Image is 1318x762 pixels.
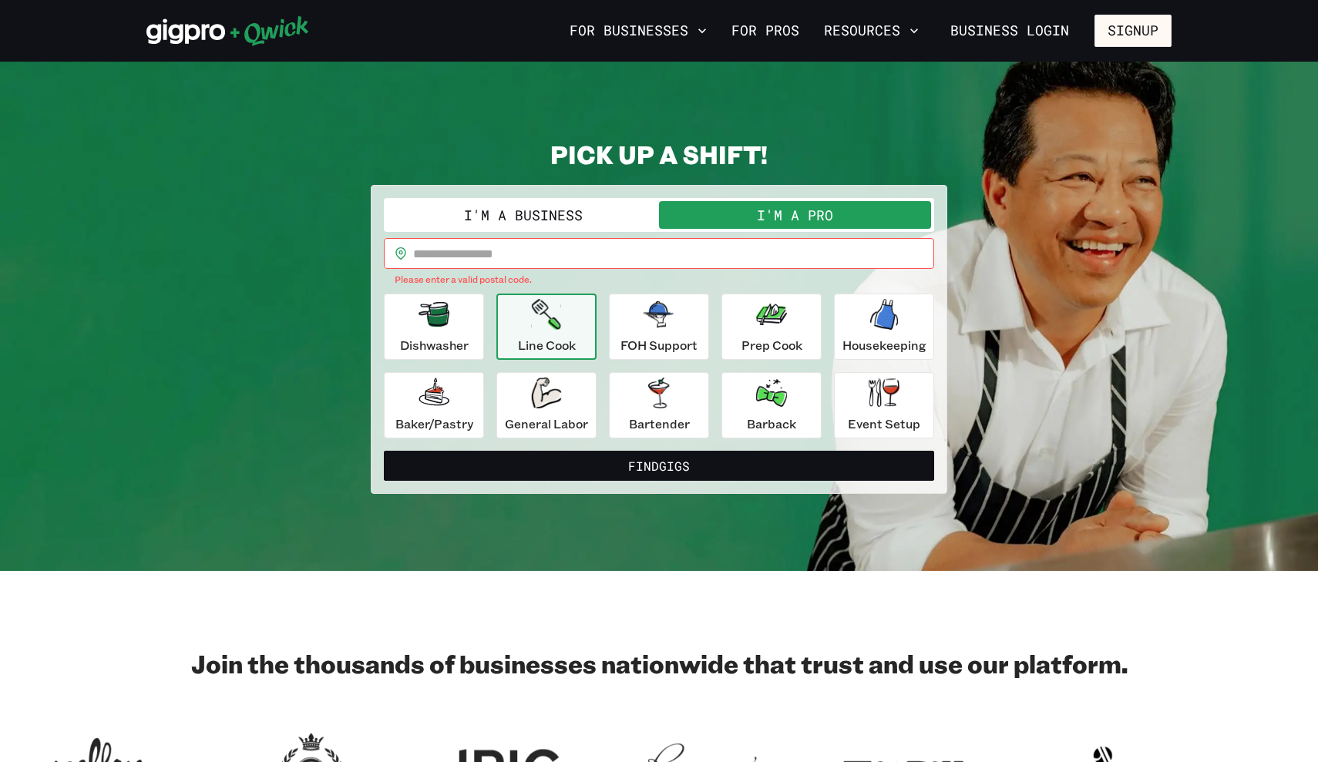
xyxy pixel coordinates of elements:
[725,18,805,44] a: For Pros
[371,139,947,170] h2: PICK UP A SHIFT!
[146,648,1172,679] h2: Join the thousands of businesses nationwide that trust and use our platform.
[384,372,484,438] button: Baker/Pastry
[384,451,934,482] button: FindGigs
[747,415,796,433] p: Barback
[620,336,698,354] p: FOH Support
[721,294,822,360] button: Prep Cook
[741,336,802,354] p: Prep Cook
[609,372,709,438] button: Bartender
[609,294,709,360] button: FOH Support
[842,336,926,354] p: Housekeeping
[387,201,659,229] button: I'm a Business
[384,294,484,360] button: Dishwasher
[834,372,934,438] button: Event Setup
[937,15,1082,47] a: Business Login
[818,18,925,44] button: Resources
[505,415,588,433] p: General Labor
[721,372,822,438] button: Barback
[395,272,923,287] p: Please enter a valid postal code.
[518,336,576,354] p: Line Cook
[496,372,597,438] button: General Labor
[659,201,931,229] button: I'm a Pro
[1094,15,1172,47] button: Signup
[848,415,920,433] p: Event Setup
[834,294,934,360] button: Housekeeping
[496,294,597,360] button: Line Cook
[400,336,469,354] p: Dishwasher
[395,415,473,433] p: Baker/Pastry
[629,415,690,433] p: Bartender
[563,18,713,44] button: For Businesses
